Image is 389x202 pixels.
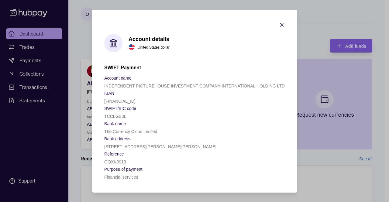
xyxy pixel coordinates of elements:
h1: Account details [129,36,170,42]
p: SWIFT/BIC code [104,106,136,111]
p: Financial services [104,175,138,180]
p: INDEPENDENT PICTUREHOUSE INVESTMENT COMPANY INTERNATIONAL HOLDING LTD [104,84,285,88]
p: TCCLGB3L [104,114,126,119]
p: [FINANCIAL_ID] [104,99,136,104]
p: United States dollar [138,44,170,50]
p: Bank name [104,121,126,126]
img: us [129,44,135,50]
p: [STREET_ADDRESS][PERSON_NAME][PERSON_NAME] [104,144,216,149]
p: QQXK0913 [104,159,126,164]
p: IBAN [104,91,114,96]
p: Bank address [104,136,130,141]
p: Purpose of payment [104,167,142,172]
p: Account name [104,76,132,80]
p: Reference [104,152,124,156]
p: The Currency Cloud Limited [104,129,157,134]
h2: SWIFT Payment [104,64,285,71]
